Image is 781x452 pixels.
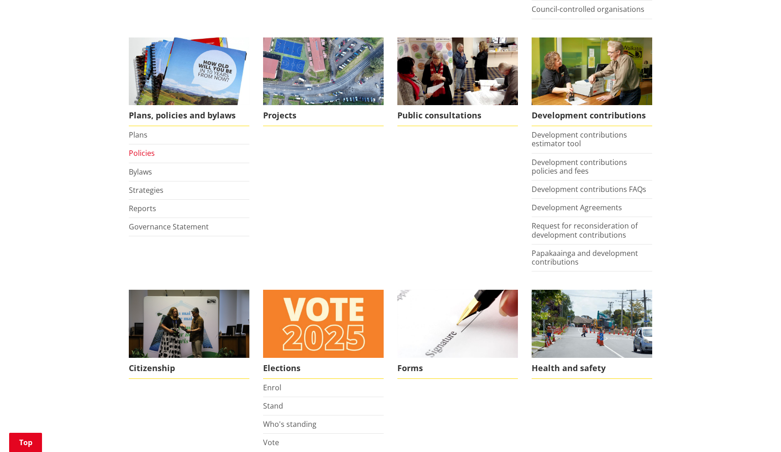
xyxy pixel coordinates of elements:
[397,290,518,379] a: Find a form to complete Forms
[129,358,249,379] span: Citizenship
[532,290,652,358] img: Health and safety
[263,437,279,447] a: Vote
[129,203,156,213] a: Reports
[129,167,152,177] a: Bylaws
[532,130,627,149] a: Development contributions estimator tool
[129,290,249,358] img: Citizenship Ceremony March 2023
[263,401,283,411] a: Stand
[532,37,652,127] a: FInd out more about fees and fines here Development contributions
[129,37,249,127] a: We produce a number of plans, policies and bylaws including the Long Term Plan Plans, policies an...
[263,383,281,393] a: Enrol
[532,248,638,267] a: Papakaainga and development contributions
[263,37,384,106] img: DJI_0336
[397,37,518,127] a: public-consultations Public consultations
[263,290,384,379] a: Elections
[397,358,518,379] span: Forms
[532,37,652,106] img: Fees
[129,290,249,379] a: Citizenship Ceremony March 2023 Citizenship
[263,419,317,429] a: Who's standing
[532,4,644,14] a: Council-controlled organisations
[129,185,164,195] a: Strategies
[739,414,772,447] iframe: Messenger Launcher
[263,105,384,126] span: Projects
[129,37,249,106] img: Long Term Plan
[129,148,155,158] a: Policies
[9,433,42,452] a: Top
[532,157,627,176] a: Development contributions policies and fees
[532,221,638,239] a: Request for reconsideration of development contributions
[532,184,646,194] a: Development contributions FAQs
[397,37,518,106] img: public-consultations
[397,105,518,126] span: Public consultations
[263,37,384,127] a: Projects
[263,290,384,358] img: Vote 2025
[397,290,518,358] img: Find a form to complete
[129,105,249,126] span: Plans, policies and bylaws
[129,130,148,140] a: Plans
[532,105,652,126] span: Development contributions
[532,202,622,213] a: Development Agreements
[532,290,652,379] a: Health and safety Health and safety
[263,358,384,379] span: Elections
[129,222,209,232] a: Governance Statement
[532,358,652,379] span: Health and safety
